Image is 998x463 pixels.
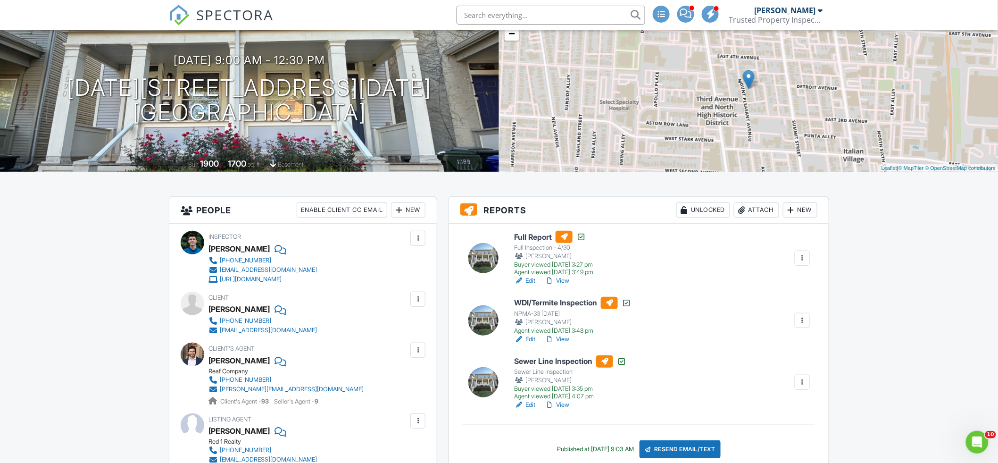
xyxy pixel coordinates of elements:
a: [PHONE_NUMBER] [208,375,364,385]
div: [PERSON_NAME] [514,252,593,261]
a: WDI/Termite Inspection NPMA-33 [DATE] [PERSON_NAME] Agent viewed [DATE] 3:48 pm [514,297,631,335]
span: Inspector [208,233,241,240]
div: Enable Client CC Email [297,202,387,218]
div: 1900 [200,159,219,168]
div: [PHONE_NUMBER] [220,446,271,454]
img: The Best Home Inspection Software - Spectora [169,5,190,25]
span: Client's Agent [208,345,255,352]
span: Client's Agent - [220,398,270,405]
div: New [783,202,817,218]
span: 10 [985,431,996,438]
a: [PHONE_NUMBER] [208,316,317,326]
div: 1700 [228,159,246,168]
span: Client [208,294,229,301]
a: [PERSON_NAME] [208,424,270,438]
div: Buyer viewed [DATE] 3:27 pm [514,261,593,269]
div: Full Inspection - 4/30 [514,244,593,252]
a: View [545,400,569,410]
div: NPMA-33 [DATE] [514,310,631,318]
div: [PERSON_NAME] [514,376,626,385]
div: New [391,202,425,218]
span: Built [188,161,199,168]
span: SPECTORA [196,5,274,25]
a: © OpenStreetMap contributors [925,165,996,171]
div: Attach [734,202,779,218]
div: [PHONE_NUMBER] [220,317,271,325]
h3: People [169,197,437,224]
span: basement [278,161,303,168]
div: Sewer Line Inspection [514,368,626,376]
div: [EMAIL_ADDRESS][DOMAIN_NAME] [220,266,317,274]
div: Agent viewed [DATE] 3:48 pm [514,327,631,335]
a: View [545,276,569,286]
div: | [879,164,998,172]
h6: WDI/Termite Inspection [514,297,631,309]
div: [EMAIL_ADDRESS][DOMAIN_NAME] [220,327,317,334]
div: Red 1 Realty [208,438,324,446]
div: [PHONE_NUMBER] [220,257,271,264]
h6: Sewer Line Inspection [514,355,626,368]
div: Unlocked [676,202,730,218]
a: View [545,335,569,344]
a: [PERSON_NAME] [208,354,270,368]
div: [PERSON_NAME] [208,302,270,316]
strong: 9 [315,398,318,405]
a: SPECTORA [169,13,274,33]
a: [EMAIL_ADDRESS][DOMAIN_NAME] [208,265,317,275]
a: [URL][DOMAIN_NAME] [208,275,317,284]
div: Resend Email/Text [640,440,721,458]
div: Reaf Company [208,368,371,375]
input: Search everything... [457,6,645,25]
a: [PHONE_NUMBER] [208,256,317,265]
div: [PHONE_NUMBER] [220,376,271,384]
a: Edit [514,276,535,286]
div: Agent viewed [DATE] 3:49 pm [514,269,593,276]
iframe: Intercom live chat [966,431,989,454]
h3: [DATE] 9:00 am - 12:30 pm [174,54,325,67]
a: Edit [514,335,535,344]
div: [PERSON_NAME] [208,242,270,256]
span: Listing Agent [208,416,251,423]
a: © MapTiler [898,165,924,171]
a: Sewer Line Inspection Sewer Line Inspection [PERSON_NAME] Buyer viewed [DATE] 3:35 pm Agent viewe... [514,355,626,401]
a: Zoom out [505,26,519,41]
a: [PERSON_NAME][EMAIL_ADDRESS][DOMAIN_NAME] [208,385,364,394]
a: Full Report Full Inspection - 4/30 [PERSON_NAME] Buyer viewed [DATE] 3:27 pm Agent viewed [DATE] ... [514,231,593,276]
div: Agent viewed [DATE] 4:07 pm [514,393,626,400]
strong: 93 [261,398,269,405]
div: Buyer viewed [DATE] 3:35 pm [514,385,626,393]
div: [PERSON_NAME] [514,318,631,327]
h3: Reports [449,197,829,224]
div: Published at [DATE] 9:03 AM [557,446,634,453]
div: [PERSON_NAME][EMAIL_ADDRESS][DOMAIN_NAME] [220,386,364,393]
div: [URL][DOMAIN_NAME] [220,276,282,283]
a: Edit [514,400,535,410]
span: sq. ft. [248,161,261,168]
div: Trusted Property Inspections, LLC [729,15,823,25]
a: Leaflet [882,165,897,171]
div: [PERSON_NAME] [755,6,816,15]
span: Seller's Agent - [274,398,318,405]
a: [PHONE_NUMBER] [208,446,317,455]
h6: Full Report [514,231,593,243]
a: [EMAIL_ADDRESS][DOMAIN_NAME] [208,326,317,335]
h1: [DATE][STREET_ADDRESS][DATE] [GEOGRAPHIC_DATA] [67,76,432,126]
